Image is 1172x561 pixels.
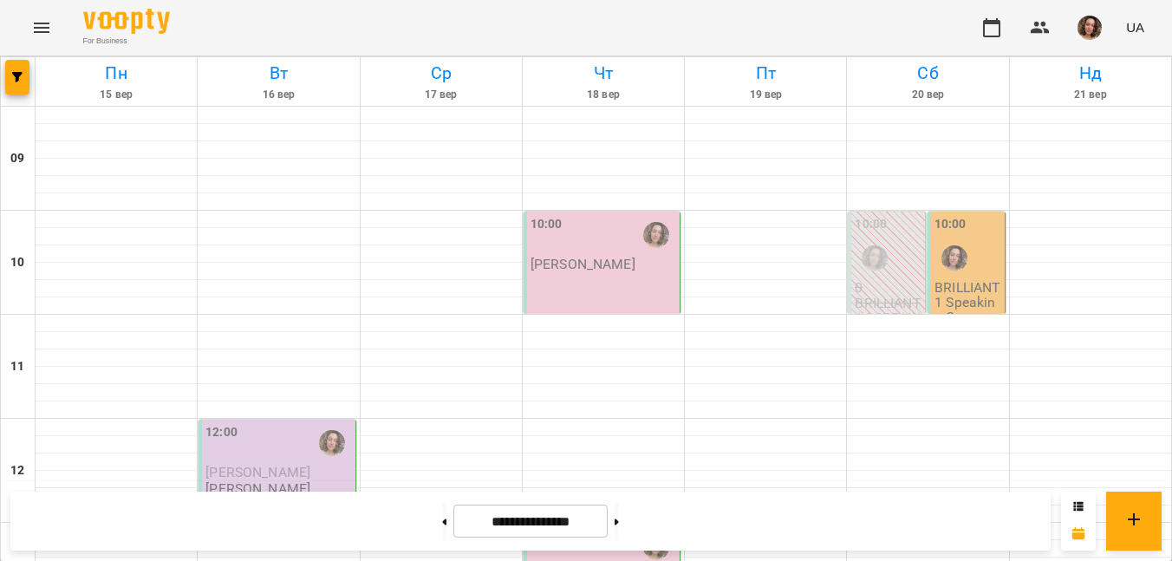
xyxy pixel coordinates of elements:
[934,215,967,234] label: 10:00
[1078,16,1102,40] img: 15232f8e2fb0b95b017a8128b0c4ecc9.jpg
[319,430,345,456] img: Цвітанська Дарина
[850,60,1006,87] h6: Сб
[1119,11,1151,43] button: UA
[941,245,967,271] img: Цвітанська Дарина
[38,60,194,87] h6: Пн
[1012,87,1169,103] h6: 21 вер
[205,423,238,442] label: 12:00
[850,87,1006,103] h6: 20 вер
[855,280,921,295] p: 0
[1012,60,1169,87] h6: Нд
[21,7,62,49] button: Menu
[531,257,635,271] p: [PERSON_NAME]
[200,60,356,87] h6: Вт
[38,87,194,103] h6: 15 вер
[855,296,921,341] p: BRILLIANT 14 SPEAKING club
[855,215,887,234] label: 10:00
[687,60,843,87] h6: Пт
[363,87,519,103] h6: 17 вер
[83,36,170,47] span: For Business
[643,222,669,248] img: Цвітанська Дарина
[525,87,681,103] h6: 18 вер
[687,87,843,103] h6: 19 вер
[363,60,519,87] h6: Ср
[83,9,170,34] img: Voopty Logo
[200,87,356,103] h6: 16 вер
[862,245,888,271] img: Цвітанська Дарина
[10,357,24,376] h6: 11
[10,149,24,168] h6: 09
[1126,18,1144,36] span: UA
[10,461,24,480] h6: 12
[10,253,24,272] h6: 10
[525,60,681,87] h6: Чт
[205,464,310,480] span: [PERSON_NAME]
[531,215,563,234] label: 10:00
[934,280,1001,325] p: BRILLIANT 1 Speaking Course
